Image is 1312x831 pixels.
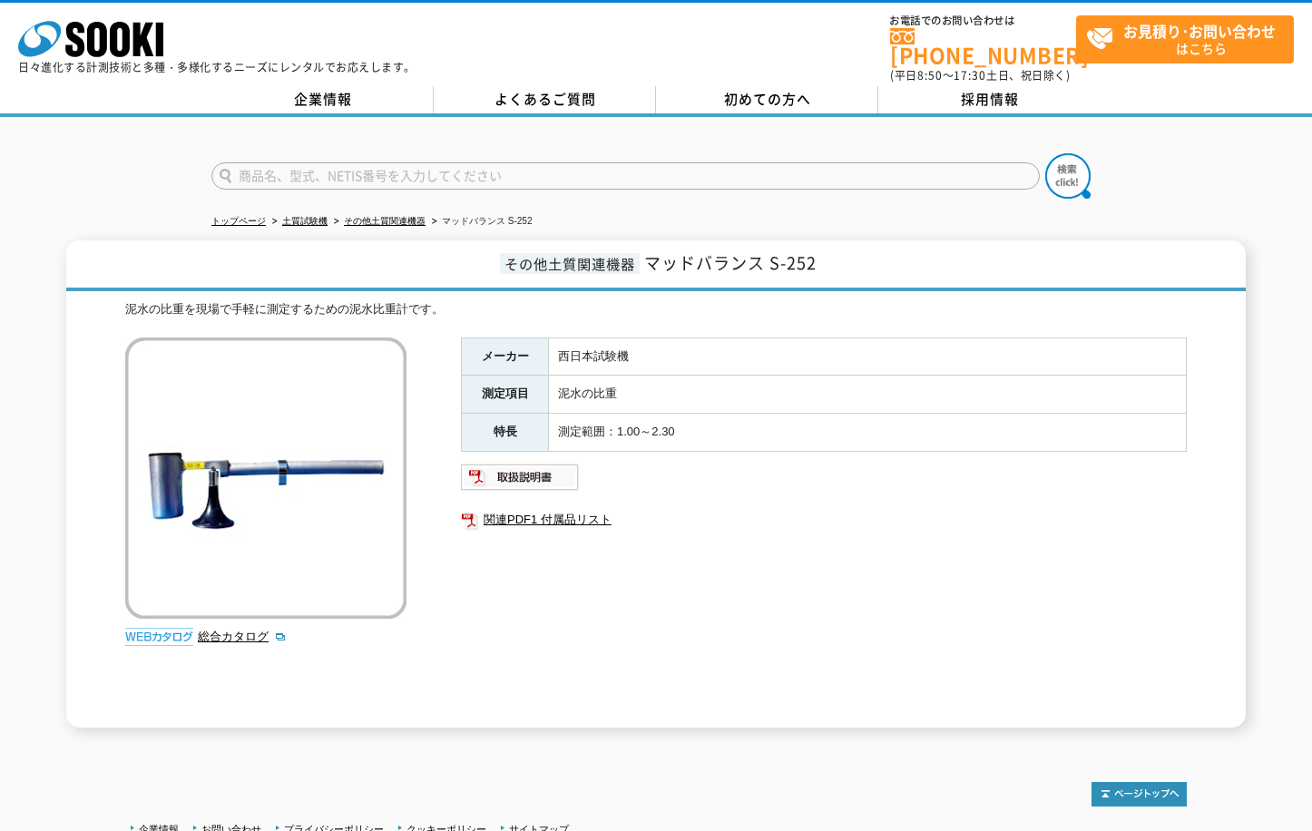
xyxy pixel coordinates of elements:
[549,337,1187,376] td: 西日本試験機
[954,67,986,83] span: 17:30
[211,162,1040,190] input: 商品名、型式、NETIS番号を入力してください
[890,28,1076,65] a: [PHONE_NUMBER]
[282,216,328,226] a: 土質試験機
[344,216,426,226] a: その他土質関連機器
[434,86,656,113] a: よくあるご質問
[125,628,193,646] img: webカタログ
[917,67,943,83] span: 8:50
[656,86,878,113] a: 初めての方へ
[500,253,640,274] span: その他土質関連機器
[462,337,549,376] th: メーカー
[1086,16,1293,62] span: はこちら
[461,508,1187,532] a: 関連PDF1 付属品リスト
[461,474,580,488] a: 取扱説明書
[878,86,1101,113] a: 採用情報
[428,212,532,231] li: マッドバランス S-252
[890,15,1076,26] span: お電話でのお問い合わせは
[198,630,287,643] a: 総合カタログ
[549,376,1187,414] td: 泥水の比重
[1076,15,1294,64] a: お見積り･お問い合わせはこちら
[1092,782,1187,807] img: トップページへ
[18,62,416,73] p: 日々進化する計測技術と多種・多様化するニーズにレンタルでお応えします。
[461,463,580,492] img: 取扱説明書
[724,89,811,109] span: 初めての方へ
[211,86,434,113] a: 企業情報
[125,337,406,619] img: マッドバランス S-252
[125,300,1187,319] div: 泥水の比重を現場で手軽に測定するための泥水比重計です。
[462,414,549,452] th: 特長
[1123,20,1276,42] strong: お見積り･お問い合わせ
[549,414,1187,452] td: 測定範囲：1.00～2.30
[644,250,817,275] span: マッドバランス S-252
[890,67,1070,83] span: (平日 ～ 土日、祝日除く)
[462,376,549,414] th: 測定項目
[1045,153,1091,199] img: btn_search.png
[211,216,266,226] a: トップページ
